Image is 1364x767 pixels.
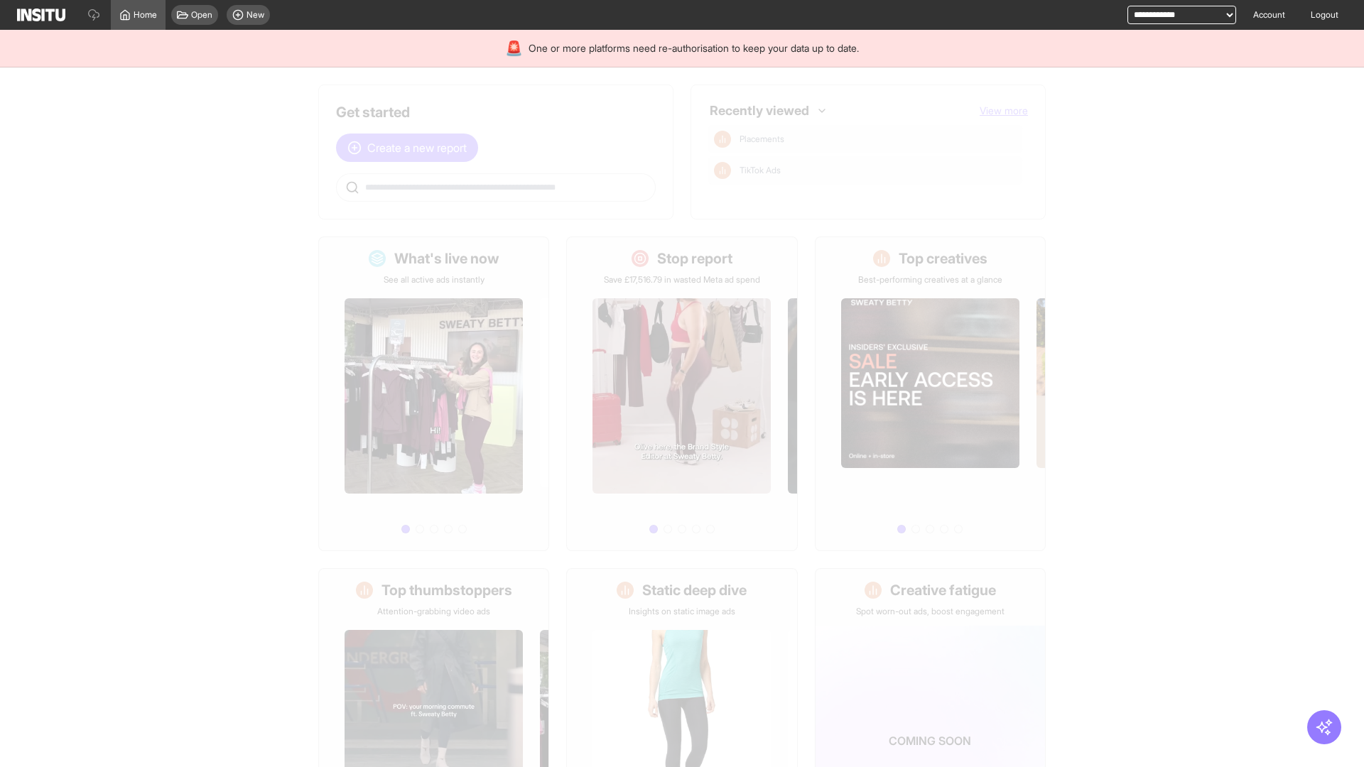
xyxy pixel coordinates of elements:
div: 🚨 [505,38,523,58]
span: Open [191,9,212,21]
span: New [247,9,264,21]
span: One or more platforms need re-authorisation to keep your data up to date. [529,41,859,55]
img: Logo [17,9,65,21]
span: Home [134,9,157,21]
